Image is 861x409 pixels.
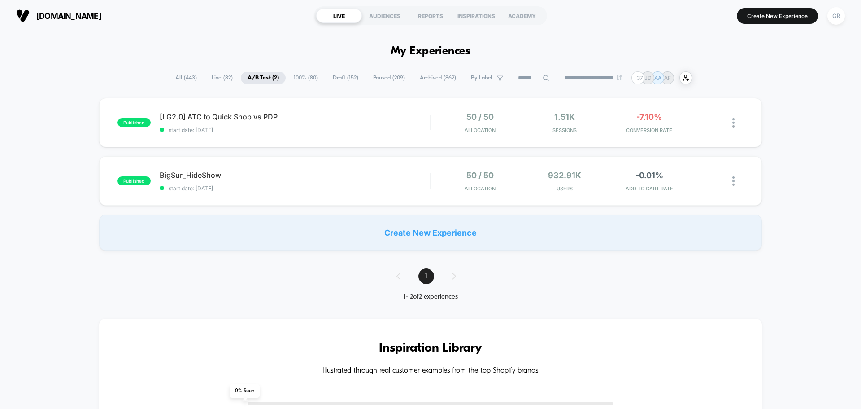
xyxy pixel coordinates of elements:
[418,268,434,284] span: 1
[408,9,453,23] div: REPORTS
[99,215,762,251] div: Create New Experience
[241,72,286,84] span: A/B Test ( 2 )
[471,75,492,81] span: By Label
[631,71,644,84] div: + 37
[609,127,689,133] span: CONVERSION RATE
[499,9,545,23] div: ACADEMY
[465,127,496,133] span: Allocation
[169,72,204,84] span: All ( 443 )
[326,72,365,84] span: Draft ( 152 )
[825,7,848,25] button: GR
[16,9,30,22] img: Visually logo
[160,127,430,133] span: start date: [DATE]
[160,185,430,192] span: start date: [DATE]
[205,72,239,84] span: Live ( 82 )
[391,45,471,58] h1: My Experiences
[36,11,101,21] span: [DOMAIN_NAME]
[635,171,663,180] span: -0.01%
[366,72,412,84] span: Paused ( 209 )
[117,118,151,127] span: published
[13,9,104,23] button: [DOMAIN_NAME]
[160,112,430,121] span: [LG2.0] ATC to Quick Shop vs PDP
[636,112,662,122] span: -7.10%
[525,185,605,192] span: Users
[827,7,845,25] div: GR
[737,8,818,24] button: Create New Experience
[117,176,151,185] span: published
[230,384,260,398] span: 0 % Seen
[362,9,408,23] div: AUDIENCES
[126,367,735,375] h4: Illustrated through real customer examples from the top Shopify brands
[554,112,575,122] span: 1.51k
[525,127,605,133] span: Sessions
[466,112,494,122] span: 50 / 50
[160,171,430,180] span: BigSur_HideShow
[732,118,735,128] img: close
[609,185,689,192] span: ADD TO CART RATE
[732,176,735,186] img: close
[453,9,499,23] div: INSPIRATIONS
[465,185,496,192] span: Allocation
[126,341,735,356] h3: Inspiration Library
[654,75,661,81] p: AA
[617,75,622,80] img: end
[466,171,494,180] span: 50 / 50
[387,293,474,301] div: 1 - 2 of 2 experiences
[413,72,463,84] span: Archived ( 862 )
[548,171,581,180] span: 932.91k
[664,75,671,81] p: AF
[316,9,362,23] div: LIVE
[287,72,325,84] span: 100% ( 80 )
[644,75,652,81] p: JD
